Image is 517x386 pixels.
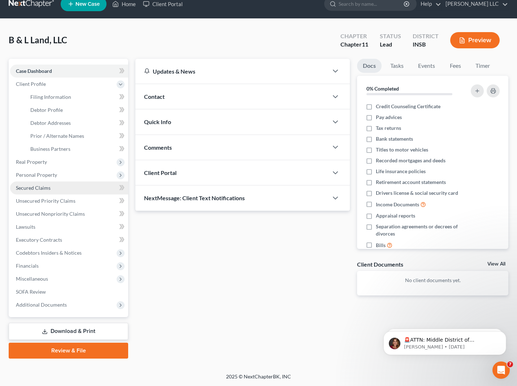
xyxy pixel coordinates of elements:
[10,220,128,233] a: Lawsuits
[385,59,409,73] a: Tasks
[9,323,128,340] a: Download & Print
[25,130,128,142] a: Prior / Alternate Names
[30,94,71,100] span: Filing Information
[16,198,75,204] span: Unsecured Priority Claims
[16,211,85,217] span: Unsecured Nonpriority Claims
[376,242,386,249] span: Bills
[487,262,505,267] a: View All
[25,104,128,117] a: Debtor Profile
[16,159,47,165] span: Real Property
[10,207,128,220] a: Unsecured Nonpriority Claims
[16,289,46,295] span: SOFA Review
[340,32,368,40] div: Chapter
[376,179,446,186] span: Retirement account statements
[9,35,67,45] span: B & L Land, LLC
[376,212,415,219] span: Appraisal reports
[53,373,464,386] div: 2025 © NextChapterBK, INC
[75,1,100,7] span: New Case
[376,114,402,121] span: Pay advices
[380,32,401,40] div: Status
[357,59,382,73] a: Docs
[376,168,426,175] span: Life insurance policies
[25,142,128,155] a: Business Partners
[16,224,35,230] span: Lawsuits
[25,117,128,130] a: Debtor Addresses
[144,93,165,100] span: Contact
[376,124,401,132] span: Tax returns
[16,172,57,178] span: Personal Property
[376,223,464,237] span: Separation agreements or decrees of divorces
[413,32,439,40] div: District
[16,250,82,256] span: Codebtors Insiders & Notices
[362,41,368,48] span: 11
[144,67,320,75] div: Updates & News
[376,189,458,197] span: Drivers license & social security card
[30,133,84,139] span: Prior / Alternate Names
[16,302,67,308] span: Additional Documents
[376,135,413,142] span: Bank statements
[25,91,128,104] a: Filing Information
[376,157,446,164] span: Recorded mortgages and deeds
[30,146,70,152] span: Business Partners
[470,59,496,73] a: Timer
[9,343,128,359] a: Review & File
[144,144,172,151] span: Comments
[10,285,128,298] a: SOFA Review
[10,194,128,207] a: Unsecured Priority Claims
[450,32,500,48] button: Preview
[413,40,439,49] div: INSB
[376,146,428,153] span: Titles to motor vehicles
[10,181,128,194] a: Secured Claims
[366,85,399,92] strong: 0% Completed
[16,276,48,282] span: Miscellaneous
[412,59,441,73] a: Events
[10,65,128,78] a: Case Dashboard
[376,201,419,208] span: Income Documents
[357,260,403,268] div: Client Documents
[144,118,171,125] span: Quick Info
[373,316,517,367] iframe: Intercom notifications message
[380,40,401,49] div: Lead
[144,194,245,201] span: NextMessage: Client Text Notifications
[16,237,62,243] span: Executory Contracts
[16,185,51,191] span: Secured Claims
[376,103,440,110] span: Credit Counseling Certificate
[507,361,513,367] span: 7
[340,40,368,49] div: Chapter
[492,361,510,379] iframe: Intercom live chat
[16,68,52,74] span: Case Dashboard
[16,81,46,87] span: Client Profile
[144,169,177,176] span: Client Portal
[444,59,467,73] a: Fees
[30,120,71,126] span: Debtor Addresses
[363,277,503,284] p: No client documents yet.
[10,233,128,246] a: Executory Contracts
[16,263,39,269] span: Financials
[30,107,63,113] span: Debtor Profile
